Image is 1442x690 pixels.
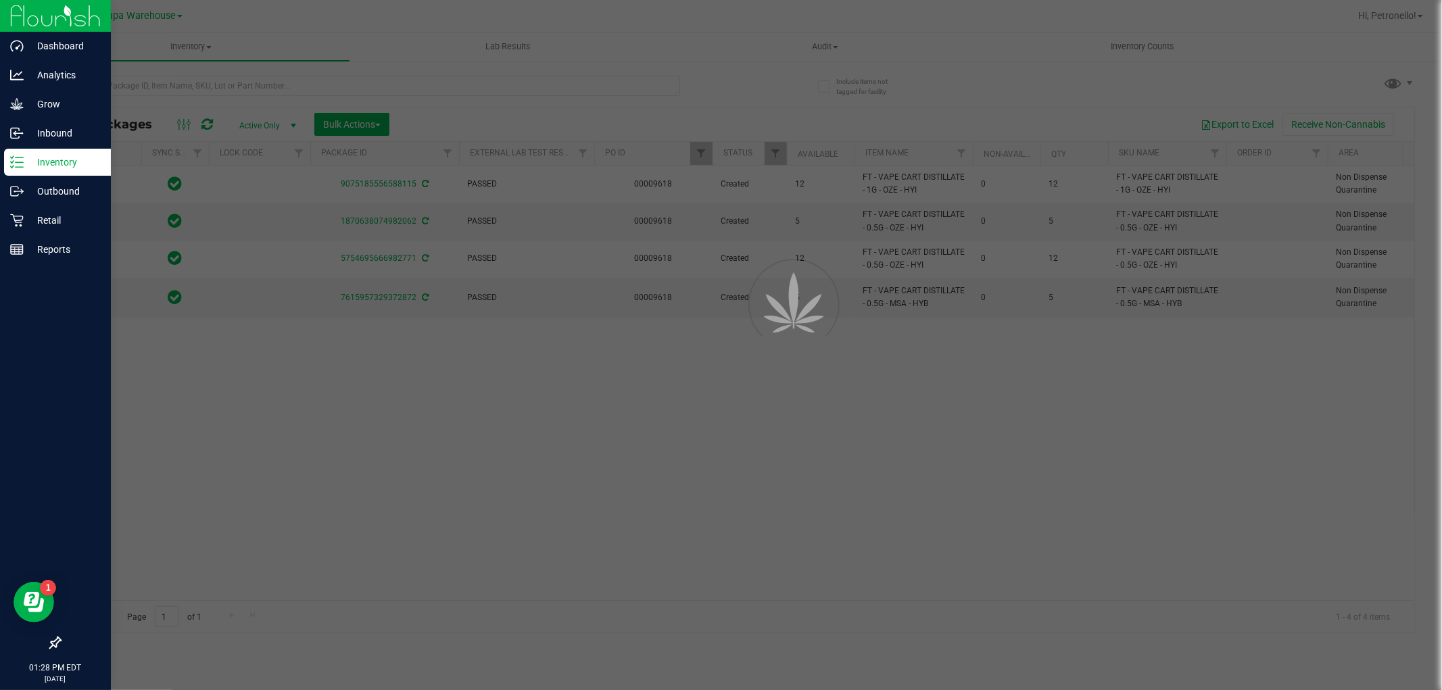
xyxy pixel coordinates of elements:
[10,184,24,198] inline-svg: Outbound
[24,38,105,54] p: Dashboard
[10,97,24,111] inline-svg: Grow
[10,39,24,53] inline-svg: Dashboard
[14,582,54,622] iframe: Resource center
[24,67,105,83] p: Analytics
[40,580,56,596] iframe: Resource center unread badge
[24,241,105,257] p: Reports
[24,96,105,112] p: Grow
[10,214,24,227] inline-svg: Retail
[24,212,105,228] p: Retail
[6,662,105,674] p: 01:28 PM EDT
[24,183,105,199] p: Outbound
[10,126,24,140] inline-svg: Inbound
[10,243,24,256] inline-svg: Reports
[24,154,105,170] p: Inventory
[10,155,24,169] inline-svg: Inventory
[24,125,105,141] p: Inbound
[6,674,105,684] p: [DATE]
[10,68,24,82] inline-svg: Analytics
